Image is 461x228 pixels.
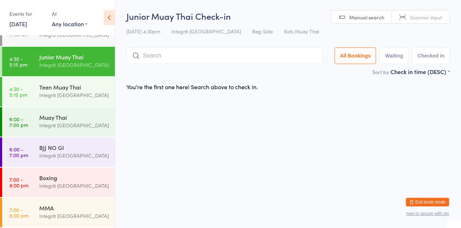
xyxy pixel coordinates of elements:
div: Boxing [39,174,109,182]
a: 4:30 -5:15 pmJunior Muay ThaiIntegr8 [GEOGRAPHIC_DATA] [2,47,115,76]
span: Integr8 [GEOGRAPHIC_DATA] [171,28,241,35]
button: All Bookings [335,47,376,64]
div: Integr8 [GEOGRAPHIC_DATA] [39,151,109,160]
time: 10:00 - 11:30 am [9,26,28,37]
a: 7:00 -8:00 pmBoxingIntegr8 [GEOGRAPHIC_DATA] [2,168,115,197]
button: Checked in [412,47,450,64]
div: Integr8 [GEOGRAPHIC_DATA] [39,121,109,129]
a: 6:00 -7:00 pmMuay ThaiIntegr8 [GEOGRAPHIC_DATA] [2,107,115,137]
input: Search [126,47,323,64]
time: 4:30 - 5:15 pm [9,86,27,97]
button: how to secure with pin [406,211,449,216]
time: 6:00 - 7:00 pm [9,146,28,158]
div: Muay Thai [39,113,109,121]
button: Exit kiosk mode [406,198,449,206]
div: Integr8 [GEOGRAPHIC_DATA] [39,212,109,220]
div: BJJ NO GI [39,143,109,151]
div: Integr8 [GEOGRAPHIC_DATA] [39,61,109,69]
div: Events for [9,8,45,20]
a: 6:00 -7:00 pmBJJ NO GIIntegr8 [GEOGRAPHIC_DATA] [2,137,115,167]
a: 7:00 -8:00 pmMMAIntegr8 [GEOGRAPHIC_DATA] [2,198,115,227]
span: Manual search [349,14,384,21]
time: 6:00 - 7:00 pm [9,116,28,128]
div: Any location [52,20,88,28]
div: You're the first one here! Search above to check in. [126,83,258,91]
time: 4:30 - 5:15 pm [9,56,27,67]
span: Kids Muay Thai [284,28,319,35]
span: Scanner input [410,14,442,21]
time: 7:00 - 8:00 pm [9,177,28,188]
a: 4:30 -5:15 pmTeen Muay ThaiIntegr8 [GEOGRAPHIC_DATA] [2,77,115,106]
span: Bag Side [252,28,273,35]
a: [DATE] [9,20,27,28]
div: Teen Muay Thai [39,83,109,91]
label: Sort by [372,68,389,76]
div: Integr8 [GEOGRAPHIC_DATA] [39,91,109,99]
span: [DATE] 4:30pm [126,28,160,35]
div: Check in time (DESC) [390,68,450,76]
div: Junior Muay Thai [39,53,109,61]
button: Waiting [380,47,408,64]
div: MMA [39,204,109,212]
div: At [52,8,88,20]
div: Integr8 [GEOGRAPHIC_DATA] [39,182,109,190]
time: 7:00 - 8:00 pm [9,207,28,218]
h2: Junior Muay Thai Check-in [126,10,450,22]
